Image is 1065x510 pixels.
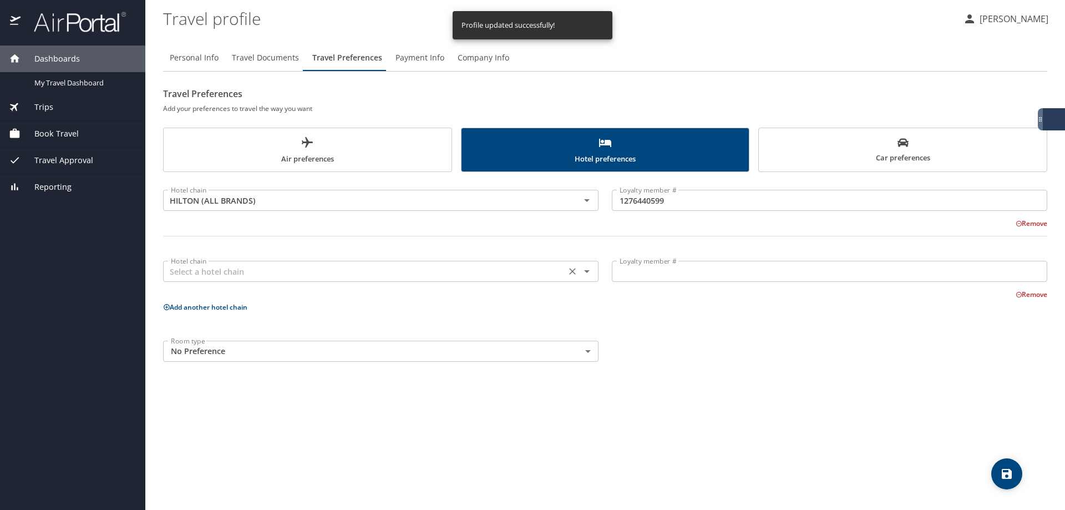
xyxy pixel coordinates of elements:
[765,137,1040,164] span: Car preferences
[1016,219,1047,228] button: Remove
[461,14,555,36] div: Profile updated successfully!
[22,11,126,33] img: airportal-logo.png
[958,9,1053,29] button: [PERSON_NAME]
[163,341,599,362] div: No Preference
[163,302,247,312] button: Add another hotel chain
[579,264,595,279] button: Open
[468,136,743,165] span: Hotel preferences
[312,51,382,65] span: Travel Preferences
[976,12,1048,26] p: [PERSON_NAME]
[21,53,80,65] span: Dashboards
[10,11,22,33] img: icon-airportal.png
[565,264,580,279] button: Clear
[34,78,132,88] span: My Travel Dashboard
[232,51,299,65] span: Travel Documents
[166,264,562,279] input: Select a hotel chain
[21,101,53,113] span: Trips
[991,458,1022,489] button: save
[21,128,79,140] span: Book Travel
[1016,290,1047,299] button: Remove
[163,85,1047,103] h2: Travel Preferences
[170,136,445,165] span: Air preferences
[21,154,93,166] span: Travel Approval
[458,51,509,65] span: Company Info
[21,181,72,193] span: Reporting
[163,44,1047,71] div: Profile
[163,128,1047,172] div: scrollable force tabs example
[166,193,562,208] input: Select a hotel chain
[395,51,444,65] span: Payment Info
[170,51,219,65] span: Personal Info
[163,1,954,36] h1: Travel profile
[163,103,1047,114] h6: Add your preferences to travel the way you want
[579,193,595,208] button: Open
